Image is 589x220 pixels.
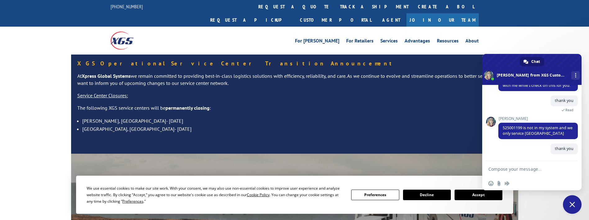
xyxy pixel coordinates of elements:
[206,13,295,27] a: Request a pickup
[376,13,406,27] a: Agent
[111,3,143,10] a: [PHONE_NUMBER]
[488,181,493,186] span: Insert an emoji
[346,38,374,45] a: For Retailers
[520,57,544,66] a: Chat
[505,181,510,186] span: Audio message
[82,73,131,79] strong: Xpress Global Systems
[82,125,512,133] li: [GEOGRAPHIC_DATA], [GEOGRAPHIC_DATA]- [DATE]
[503,125,573,136] span: 525001199 is not in my system and we only service [GEOGRAPHIC_DATA]
[488,161,563,177] textarea: Compose your message...
[403,190,451,200] button: Decline
[496,181,501,186] span: Send a file
[351,190,399,200] button: Preferences
[122,199,143,204] span: Preferences
[555,98,573,103] span: thank you
[295,13,376,27] a: Customer Portal
[295,38,339,45] a: For [PERSON_NAME]
[87,185,344,205] div: We use essential cookies to make our site work. With your consent, we may also use non-essential ...
[77,92,128,99] u: Service Center Closures:
[465,38,479,45] a: About
[77,61,512,66] h5: XGS Operational Service Center Transition Announcement
[406,13,479,27] a: Join Our Team
[498,117,578,121] span: [PERSON_NAME]
[82,117,512,125] li: [PERSON_NAME], [GEOGRAPHIC_DATA]- [DATE]
[437,38,459,45] a: Resources
[77,73,512,92] p: At we remain committed to providing best-in-class logistics solutions with efficiency, reliabilit...
[531,57,540,66] span: Chat
[405,38,430,45] a: Advantages
[455,190,502,200] button: Accept
[555,146,573,151] span: thank you
[77,104,512,117] p: The following XGS service centers will be :
[380,38,398,45] a: Services
[247,192,270,197] span: Cookie Policy
[565,108,573,112] span: Read
[563,195,582,214] a: Close chat
[165,105,210,111] strong: permanently closing
[76,176,513,214] div: Cookie Consent Prompt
